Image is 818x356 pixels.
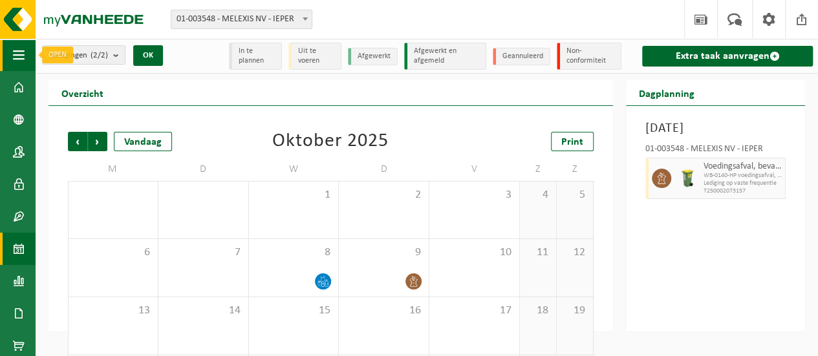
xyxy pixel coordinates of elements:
[48,80,116,105] h2: Overzicht
[557,158,594,181] td: Z
[339,158,429,181] td: D
[68,158,158,181] td: M
[345,188,422,202] span: 2
[563,188,587,202] span: 5
[133,45,163,66] button: OK
[348,48,398,65] li: Afgewerkt
[642,46,813,67] a: Extra taak aanvragen
[272,132,389,151] div: Oktober 2025
[563,246,587,260] span: 12
[520,158,557,181] td: Z
[526,246,550,260] span: 11
[563,304,587,318] span: 19
[561,137,583,147] span: Print
[704,187,782,195] span: T250002073157
[429,158,520,181] td: V
[704,180,782,187] span: Lediging op vaste frequentie
[49,46,108,65] span: Vestigingen
[557,43,621,70] li: Non-conformiteit
[88,132,107,151] span: Volgende
[165,246,242,260] span: 7
[288,43,341,70] li: Uit te voeren
[626,80,707,105] h2: Dagplanning
[255,304,332,318] span: 15
[704,172,782,180] span: WB-0140-HP voedingsafval, bevat producten van dierlijke oors
[249,158,339,181] td: W
[645,145,786,158] div: 01-003548 - MELEXIS NV - IEPER
[255,246,332,260] span: 8
[645,119,786,138] h3: [DATE]
[493,48,550,65] li: Geannuleerd
[114,132,172,151] div: Vandaag
[91,51,108,59] count: (2/2)
[171,10,312,28] span: 01-003548 - MELEXIS NV - IEPER
[255,188,332,202] span: 1
[436,246,513,260] span: 10
[551,132,594,151] a: Print
[678,169,697,188] img: WB-0140-HPE-GN-50
[165,304,242,318] span: 14
[75,304,151,318] span: 13
[68,132,87,151] span: Vorige
[404,43,486,70] li: Afgewerkt en afgemeld
[171,10,312,29] span: 01-003548 - MELEXIS NV - IEPER
[436,188,513,202] span: 3
[75,246,151,260] span: 6
[526,304,550,318] span: 18
[229,43,282,70] li: In te plannen
[42,45,125,65] button: Vestigingen(2/2)
[436,304,513,318] span: 17
[345,246,422,260] span: 9
[704,162,782,172] span: Voedingsafval, bevat producten van dierlijke oorsprong, onverpakt, categorie 3
[158,158,249,181] td: D
[526,188,550,202] span: 4
[345,304,422,318] span: 16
